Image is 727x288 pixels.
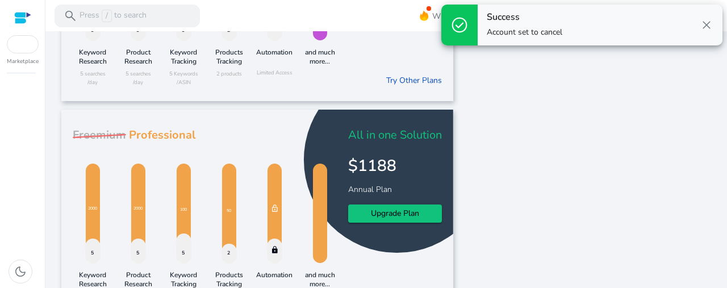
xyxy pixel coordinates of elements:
h3: Professional [126,128,195,142]
h4: Automation [254,48,294,65]
p: Marketplace [7,57,39,66]
p: 5 [182,249,185,257]
p: Limited Access [254,69,294,77]
p: Press to search [80,10,147,22]
h4: and much more... [300,48,340,66]
p: 2 products [209,70,249,78]
mat-icon: lock [271,244,279,257]
p: Account set to cancel [487,27,562,38]
p: 5 searches /day [118,70,158,86]
h4: $1188 [348,151,442,176]
span: Annual Plan [348,184,395,195]
span: Upgrade Plan [371,207,419,219]
p: 2000 [133,206,143,212]
button: Upgrade Plan [348,204,442,223]
h3: All in one Solution [348,128,442,142]
h3: Freemium [73,128,126,142]
h4: Success [487,12,562,23]
p: 5 [136,249,139,257]
mat-icon: lock_open [271,203,279,216]
span: / [102,10,112,22]
span: close [700,18,713,32]
p: 2 [227,249,230,257]
a: Try Other Plans [386,74,442,86]
h4: Keyword Research [73,48,112,66]
p: 5 Keywords /ASIN [164,70,203,86]
p: 2000 [88,206,97,212]
span: check_circle [450,16,469,34]
p: 5 [91,249,94,257]
p: 100 [180,207,187,213]
span: dark_mode [14,265,27,278]
h4: Product Research [118,48,158,66]
span: search [64,9,77,23]
span: What's New [432,6,477,26]
h4: Keyword Tracking [164,48,203,66]
p: 5 searches /day [73,70,112,86]
h4: Automation [254,270,294,287]
p: 50 [227,208,231,214]
h4: Products Tracking [209,48,249,66]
